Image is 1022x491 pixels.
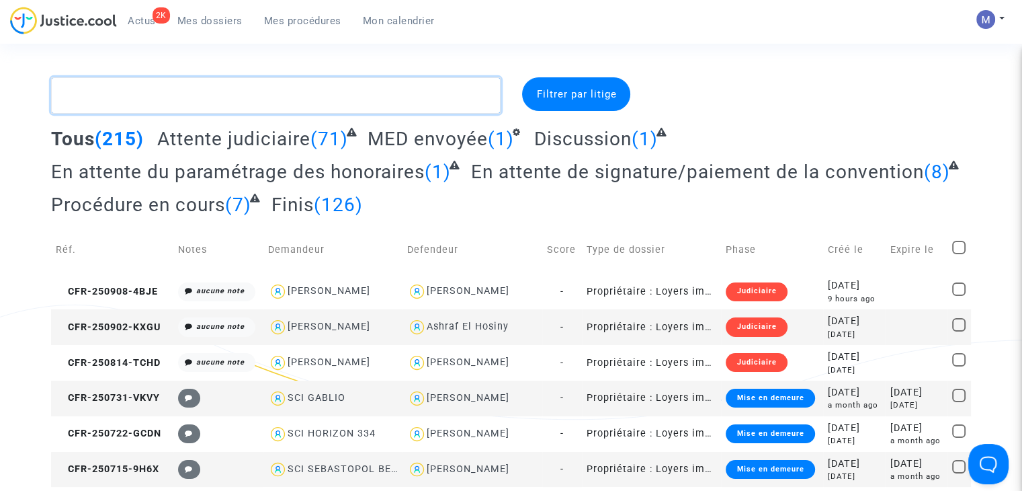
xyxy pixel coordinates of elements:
[427,321,509,332] div: Ashraf El Hosiny
[560,286,564,297] span: -
[890,457,942,471] div: [DATE]
[534,128,632,150] span: Discussion
[828,350,880,365] div: [DATE]
[196,358,245,367] i: aucune note
[51,161,425,183] span: En attente du paramétrage des honoraires
[828,400,880,411] div: a month ago
[288,428,376,439] div: SCI HORIZON 334
[196,287,245,295] i: aucune note
[427,392,509,404] div: [PERSON_NAME]
[726,317,787,336] div: Judiciaire
[427,285,509,297] div: [PERSON_NAME]
[288,356,370,368] div: [PERSON_NAME]
[407,389,427,408] img: icon-user.svg
[427,428,509,439] div: [PERSON_NAME]
[427,356,509,368] div: [PERSON_NAME]
[726,353,787,372] div: Judiciaire
[582,226,721,274] td: Type de dossier
[890,400,942,411] div: [DATE]
[314,194,363,216] span: (126)
[890,471,942,482] div: a month ago
[828,471,880,482] div: [DATE]
[560,322,564,333] span: -
[560,357,564,369] span: -
[582,416,721,452] td: Propriétaire : Loyers impayés/Charges impayées
[407,317,427,337] img: icon-user.svg
[536,88,616,100] span: Filtrer par litige
[288,392,345,404] div: SCI GABLIO
[828,278,880,293] div: [DATE]
[582,309,721,345] td: Propriétaire : Loyers impayés/Charges impayées
[268,424,288,444] img: icon-user.svg
[177,15,243,27] span: Mes dossiers
[196,322,245,331] i: aucune note
[828,457,880,471] div: [DATE]
[726,389,814,408] div: Mise en demeure
[407,353,427,373] img: icon-user.svg
[56,392,160,404] span: CFR-250731-VKVY
[157,128,310,150] span: Attente judiciaire
[153,7,170,24] div: 2K
[51,226,173,274] td: Réf.
[823,226,885,274] td: Créé le
[726,460,814,479] div: Mise en demeure
[10,7,117,34] img: jc-logo.svg
[828,314,880,329] div: [DATE]
[264,15,341,27] span: Mes procédures
[310,128,348,150] span: (71)
[56,286,158,297] span: CFR-250908-4BJE
[488,128,514,150] span: (1)
[924,161,950,183] span: (8)
[726,424,814,443] div: Mise en demeure
[828,421,880,436] div: [DATE]
[95,128,144,150] span: (215)
[407,424,427,444] img: icon-user.svg
[402,226,542,274] td: Defendeur
[56,322,161,333] span: CFR-250902-KXGU
[407,282,427,301] img: icon-user.svg
[288,321,370,332] div: [PERSON_NAME]
[352,11,445,31] a: Mon calendrier
[173,226,263,274] td: Notes
[56,463,159,475] span: CFR-250715-9H6X
[363,15,435,27] span: Mon calendrier
[632,128,658,150] span: (1)
[368,128,488,150] span: MED envoyée
[582,452,721,488] td: Propriétaire : Loyers impayés/Charges impayées
[542,226,582,274] td: Score
[268,282,288,301] img: icon-user.svg
[976,10,995,29] img: AAcHTtesyyZjLYJxzrkRG5BOJsapQ6nO-85ChvdZAQ62n80C=s96-c
[828,385,880,400] div: [DATE]
[271,194,314,216] span: Finis
[167,11,253,31] a: Mes dossiers
[560,428,564,439] span: -
[828,329,880,340] div: [DATE]
[560,463,564,475] span: -
[225,194,251,216] span: (7)
[582,381,721,416] td: Propriétaire : Loyers impayés/Charges impayées
[268,389,288,408] img: icon-user.svg
[582,274,721,309] td: Propriétaire : Loyers impayés/Charges impayées
[56,357,161,369] span: CFR-250814-TCHD
[268,317,288,337] img: icon-user.svg
[471,161,924,183] span: En attente de signature/paiement de la convention
[288,285,370,297] div: [PERSON_NAME]
[721,226,823,274] td: Phase
[268,460,288,480] img: icon-user.svg
[253,11,352,31] a: Mes procédures
[51,128,95,150] span: Tous
[425,161,451,183] span: (1)
[427,463,509,475] div: [PERSON_NAME]
[890,385,942,400] div: [DATE]
[968,444,1009,484] iframe: Help Scout Beacon - Open
[407,460,427,480] img: icon-user.svg
[726,282,787,301] div: Judiciaire
[117,11,167,31] a: 2KActus
[828,365,880,376] div: [DATE]
[890,421,942,436] div: [DATE]
[885,226,947,274] td: Expire le
[582,345,721,381] td: Propriétaire : Loyers impayés/Charges impayées
[128,15,156,27] span: Actus
[56,428,161,439] span: CFR-250722-GCDN
[288,463,464,475] div: SCI SEBASTOPOL BERGER-JUILLOT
